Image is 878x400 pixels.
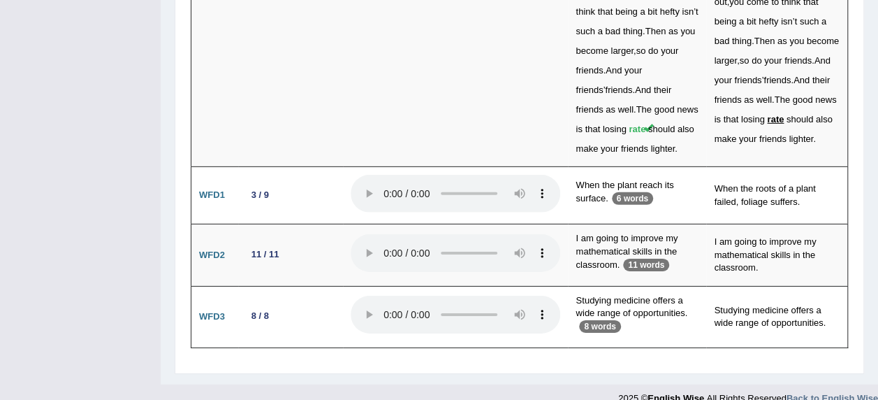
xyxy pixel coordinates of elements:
[199,250,225,260] b: WFD2
[793,75,810,85] span: And
[568,224,706,286] td: I am going to improve my mathematical skills in the classroom.
[763,75,791,85] span: friends
[199,190,225,200] b: WFD1
[741,114,765,124] span: losing
[682,6,694,17] span: isn
[654,85,671,95] span: their
[246,248,284,262] div: 11 / 11
[621,143,648,154] span: friends
[754,36,775,46] span: Then
[661,45,678,56] span: your
[636,45,645,56] span: so
[585,124,600,134] span: that
[246,309,275,324] div: 8 / 8
[814,55,831,66] span: And
[812,75,830,85] span: their
[635,85,651,95] span: And
[706,166,847,224] td: When the roots of a plant failed, foliage suffers.
[648,45,658,56] span: do
[759,134,786,144] span: friends
[815,94,836,105] span: news
[777,36,787,46] span: as
[640,6,645,17] span: a
[714,114,720,124] span: is
[579,320,620,333] p: 8 words
[576,45,608,56] span: become
[767,114,784,124] span: rate
[606,65,622,76] span: And
[786,114,813,124] span: should
[597,26,602,36] span: a
[576,143,598,154] span: make
[610,45,634,56] span: larger
[648,124,675,134] span: should
[659,6,679,17] span: hefty
[246,188,275,203] div: 3 / 9
[714,94,741,105] span: friends
[714,75,731,85] span: your
[706,224,847,286] td: I am going to improve my mathematical skills in the classroom.
[650,143,675,154] span: lighter
[739,16,744,27] span: a
[723,114,738,124] span: that
[792,94,812,105] span: good
[759,16,778,27] span: hefty
[576,104,603,115] span: friends
[756,94,771,105] span: well
[654,104,674,115] span: good
[747,16,756,27] span: bit
[629,124,645,134] span: rate
[677,104,698,115] span: news
[789,134,813,144] span: lighter
[605,85,632,95] span: friends
[568,286,706,348] td: Studying medicine offers a wide range of opportunities.
[615,6,638,17] span: being
[789,36,804,46] span: you
[617,104,633,115] span: well
[612,192,653,205] p: 6 words
[774,94,789,105] span: The
[732,36,752,46] span: thing
[576,85,603,95] span: friends
[714,16,736,27] span: being
[645,26,666,36] span: Then
[714,134,736,144] span: make
[623,26,643,36] span: thing
[636,104,651,115] span: The
[576,26,594,36] span: such
[781,16,793,27] span: isn
[752,55,761,66] span: do
[576,6,594,17] span: think
[739,134,756,144] span: your
[603,124,627,134] span: losing
[624,65,642,76] span: your
[678,124,694,134] span: also
[807,36,839,46] span: become
[199,311,225,322] b: WFD3
[734,75,761,85] span: friends
[816,114,833,124] span: also
[714,36,729,46] span: bad
[744,94,754,105] span: as
[605,26,620,36] span: bad
[764,55,782,66] span: your
[576,65,603,76] span: friends
[794,16,797,27] span: t
[623,259,669,271] p: 11 words
[606,104,615,115] span: as
[696,6,698,17] span: t
[821,16,826,27] span: a
[576,124,582,134] span: is
[597,6,613,17] span: that
[601,143,618,154] span: your
[784,55,812,66] span: friends
[568,166,706,224] td: When the plant reach its surface.
[714,55,737,66] span: larger
[680,26,695,36] span: you
[800,16,819,27] span: such
[668,26,678,36] span: as
[647,6,657,17] span: bit
[706,286,847,348] td: Studying medicine offers a wide range of opportunities.
[740,55,749,66] span: so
